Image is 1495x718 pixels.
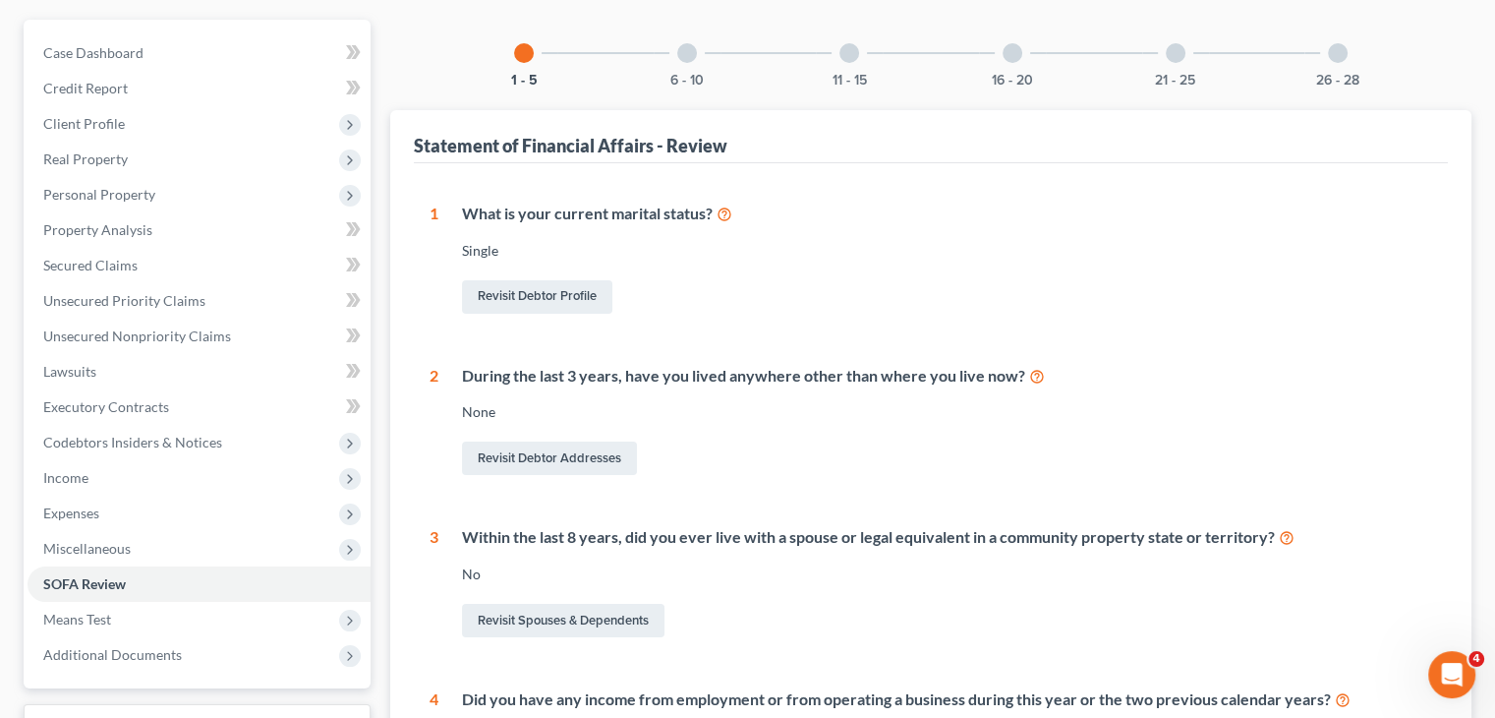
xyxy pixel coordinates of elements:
a: Revisit Debtor Addresses [462,442,637,475]
span: Miscellaneous [43,540,131,557]
span: Unsecured Nonpriority Claims [43,328,231,344]
span: Income [43,469,88,486]
div: During the last 3 years, have you lived anywhere other than where you live now? [462,365,1432,388]
a: Property Analysis [28,212,371,248]
iframe: Intercom live chat [1428,651,1475,698]
a: Unsecured Priority Claims [28,283,371,319]
button: 11 - 15 [833,74,867,88]
span: Credit Report [43,80,128,96]
div: Single [462,241,1432,261]
a: Secured Claims [28,248,371,283]
a: Revisit Debtor Profile [462,280,612,314]
button: 26 - 28 [1316,74,1359,88]
div: Did you have any income from employment or from operating a business during this year or the two ... [462,688,1432,711]
div: None [462,402,1432,422]
span: Real Property [43,150,128,167]
span: Executory Contracts [43,398,169,415]
span: Property Analysis [43,221,152,238]
div: Statement of Financial Affairs - Review [414,134,727,157]
a: Case Dashboard [28,35,371,71]
div: 2 [430,365,438,480]
button: 16 - 20 [992,74,1033,88]
button: 1 - 5 [511,74,538,88]
a: Executory Contracts [28,389,371,425]
span: Secured Claims [43,257,138,273]
div: 3 [430,526,438,641]
span: Codebtors Insiders & Notices [43,434,222,450]
span: Lawsuits [43,363,96,380]
button: 6 - 10 [670,74,704,88]
div: What is your current marital status? [462,203,1432,225]
a: Credit Report [28,71,371,106]
span: Unsecured Priority Claims [43,292,205,309]
a: Unsecured Nonpriority Claims [28,319,371,354]
div: No [462,565,1432,584]
a: Lawsuits [28,354,371,389]
span: 4 [1468,651,1484,667]
button: 21 - 25 [1155,74,1195,88]
div: 1 [430,203,438,318]
a: SOFA Review [28,567,371,602]
span: Means Test [43,611,111,628]
span: SOFA Review [43,575,126,592]
a: Revisit Spouses & Dependents [462,604,664,637]
div: Within the last 8 years, did you ever live with a spouse or legal equivalent in a community prope... [462,526,1432,549]
span: Client Profile [43,115,125,132]
span: Case Dashboard [43,44,144,61]
span: Personal Property [43,186,155,203]
span: Expenses [43,505,99,521]
span: Additional Documents [43,646,182,663]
